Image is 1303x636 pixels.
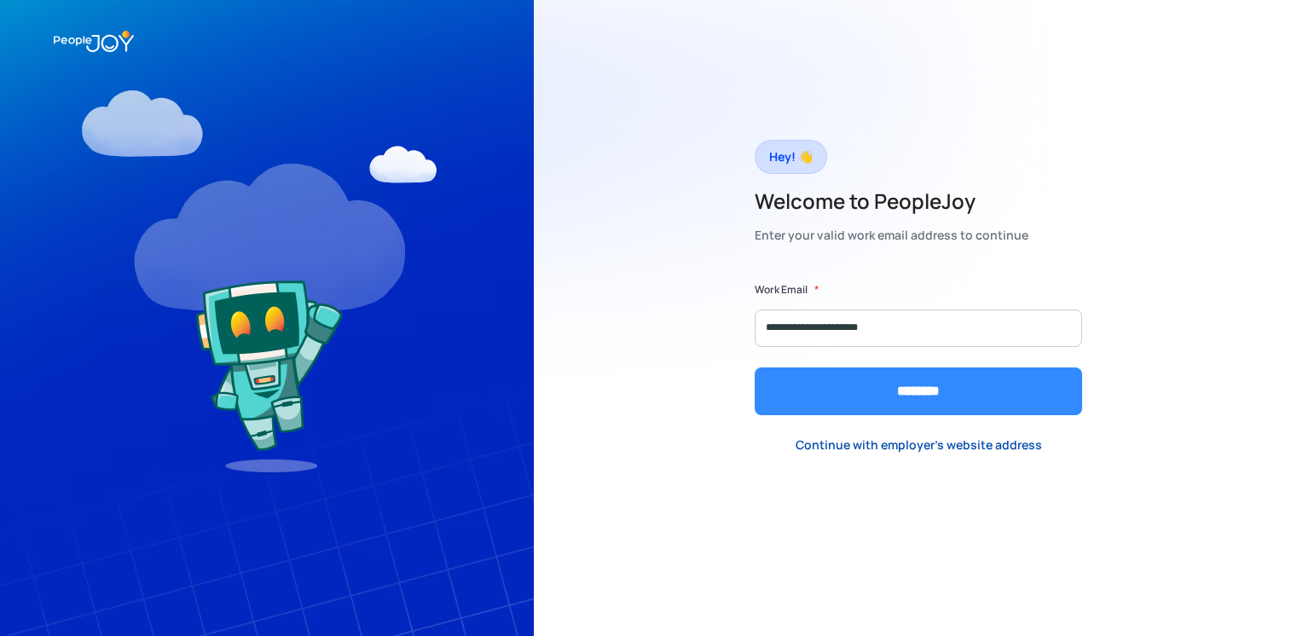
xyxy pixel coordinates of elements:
form: Form [755,281,1082,415]
div: Continue with employer's website address [796,437,1042,454]
h2: Welcome to PeopleJoy [755,188,1028,215]
label: Work Email [755,281,808,298]
div: Enter your valid work email address to continue [755,223,1028,247]
div: Hey! 👋 [769,145,813,169]
a: Continue with employer's website address [782,428,1056,463]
